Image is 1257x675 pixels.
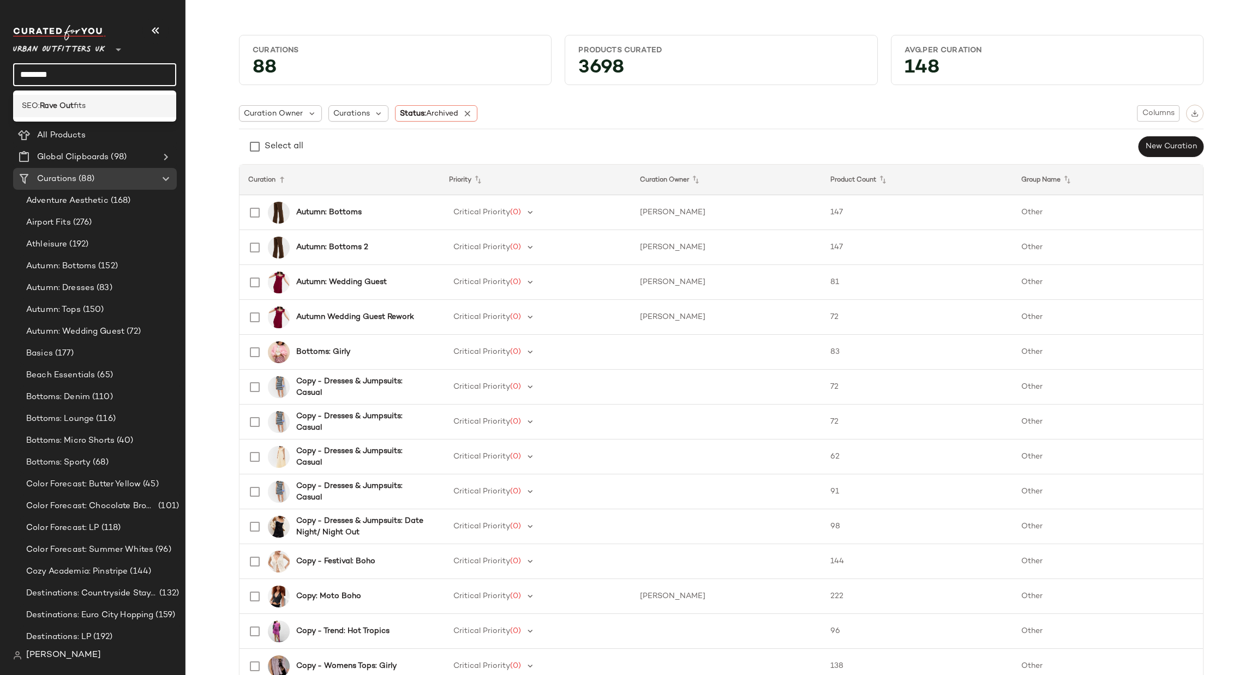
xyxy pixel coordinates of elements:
b: Copy - Dresses & Jumpsuits: Casual [296,480,428,503]
span: (0) [510,383,521,391]
span: (144) [128,565,151,578]
td: 72 [822,300,1012,335]
img: 0130961880001_000_b [268,481,290,503]
span: (0) [510,243,521,251]
span: Color Forecast: Summer Whites [26,544,153,556]
td: Other [1013,335,1203,370]
b: Copy - Dresses & Jumpsuits: Date Night/ Night Out [296,515,428,538]
td: [PERSON_NAME] [631,265,822,300]
td: 147 [822,230,1012,265]
td: 81 [822,265,1012,300]
img: 0122593371744_020_a2 [268,202,290,224]
span: (0) [510,348,521,356]
td: Other [1013,579,1203,614]
span: (0) [510,627,521,635]
span: Critical Priority [453,418,510,426]
td: 62 [822,439,1012,474]
td: 98 [822,509,1012,544]
span: Airport Fits [26,216,71,229]
td: Other [1013,405,1203,439]
td: [PERSON_NAME] [631,230,822,265]
div: 88 [244,60,547,80]
span: (116) [94,413,116,425]
img: 0122593371744_020_a2 [268,237,290,258]
img: svg%3e [1191,110,1199,117]
img: 0130957990085_060_a2 [268,306,290,328]
button: Columns [1137,105,1180,122]
span: Color Forecast: Butter Yellow [26,478,141,491]
span: Curation Owner [244,108,303,119]
span: Status: [400,108,458,119]
span: Color Forecast: LP [26,522,99,534]
span: (168) [109,195,131,207]
span: (0) [510,557,521,565]
td: 83 [822,335,1012,370]
td: Other [1013,370,1203,405]
span: Destinations: Euro City Hopping [26,609,153,622]
b: Copy - Womens Tops: Girly [296,660,397,672]
span: Critical Priority [453,487,510,496]
td: Other [1013,474,1203,509]
span: Basics [26,347,53,360]
td: 144 [822,544,1012,579]
button: New Curation [1139,136,1204,157]
span: Critical Priority [453,662,510,670]
img: 0130961880001_000_b [268,376,290,398]
span: Archived [426,110,458,118]
span: (101) [156,500,179,513]
span: Critical Priority [453,453,510,461]
b: Autumn: Bottoms [296,207,362,218]
span: fits [74,100,86,112]
th: Curation [240,165,440,195]
td: 91 [822,474,1012,509]
span: (72) [124,326,141,338]
span: Critical Priority [453,313,510,321]
div: Select all [265,140,303,153]
span: (150) [81,304,104,316]
span: Critical Priority [453,522,510,531]
div: Avg.per Curation [905,45,1190,56]
b: Copy - Dresses & Jumpsuits: Casual [296,411,428,433]
span: Columns [1142,109,1175,118]
span: (0) [510,662,521,670]
span: (0) [510,313,521,321]
span: SEO: [22,100,40,112]
span: (192) [91,631,112,643]
span: Autumn: Tops [26,304,81,316]
td: [PERSON_NAME] [631,195,822,230]
td: Other [1013,614,1203,649]
span: Athleisure [26,238,67,251]
span: Beach Essentials [26,369,95,382]
span: (40) [115,435,134,447]
b: Autumn: Bottoms 2 [296,242,368,253]
td: 96 [822,614,1012,649]
span: (0) [510,487,521,496]
span: (0) [510,453,521,461]
span: (65) [95,369,113,382]
span: Bottoms: Lounge [26,413,94,425]
b: Bottoms: Girly [296,346,350,358]
b: Copy - Dresses & Jumpsuits: Casual [296,376,428,399]
span: (83) [94,282,112,294]
td: [PERSON_NAME] [631,300,822,335]
img: svg%3e [13,651,22,660]
img: 0142347820020_020_b [268,341,290,363]
b: Copy - Dresses & Jumpsuits: Casual [296,445,428,468]
span: Adventure Aesthetic [26,195,109,207]
span: (177) [53,347,74,360]
span: Destinations: Countryside Staycation [26,587,157,600]
span: (0) [510,278,521,286]
span: Autumn: Bottoms [26,260,96,273]
span: Global Clipboards [37,151,109,164]
span: (98) [109,151,127,164]
span: Urban Outfitters UK [13,37,105,57]
b: Autumn Wedding Guest Rework [296,311,414,323]
td: Other [1013,544,1203,579]
span: Critical Priority [453,557,510,565]
span: Bottoms: Denim [26,391,90,403]
td: 72 [822,370,1012,405]
img: 0111346380242_848_b [268,586,290,607]
th: Group Name [1013,165,1203,195]
span: (192) [67,238,88,251]
img: 0130583430036_072_b [268,446,290,468]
